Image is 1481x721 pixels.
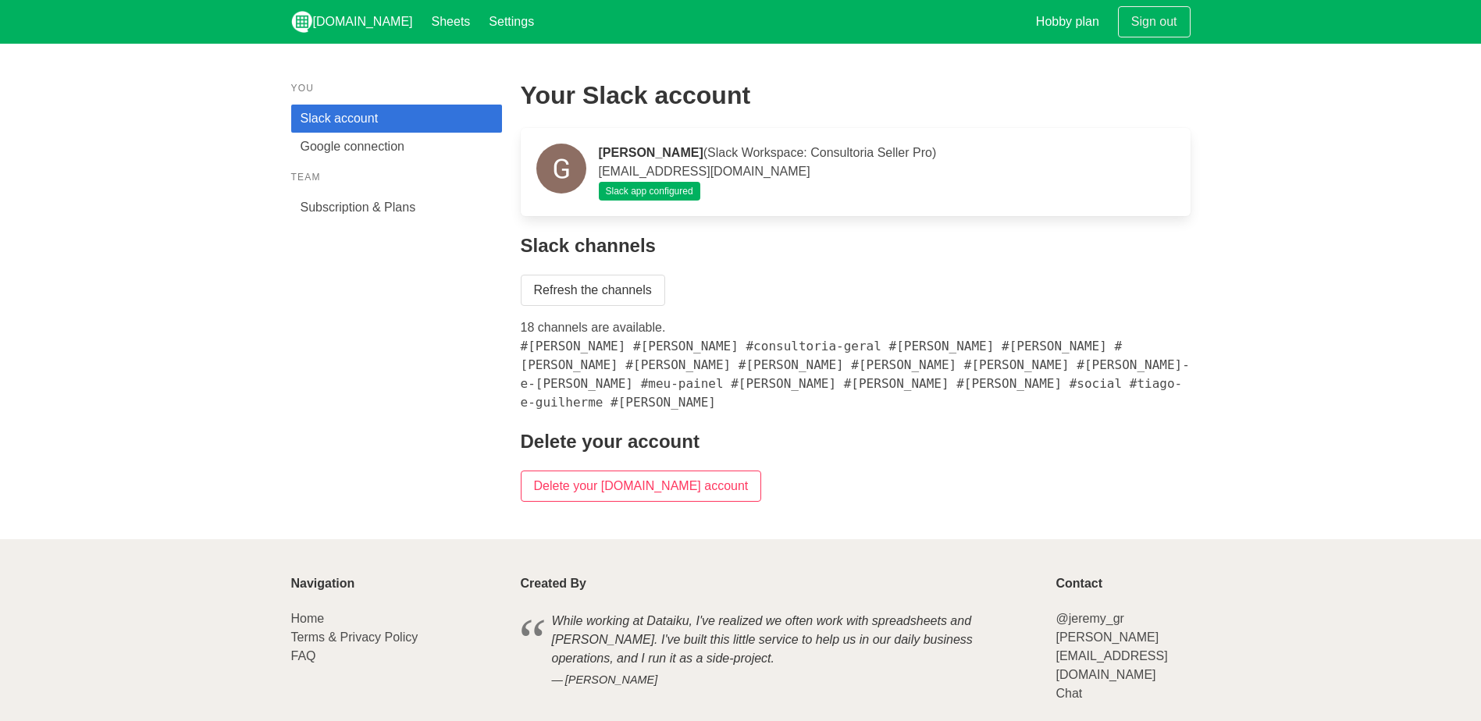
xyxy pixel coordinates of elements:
[291,577,502,591] p: Navigation
[1118,6,1191,37] a: Sign out
[521,577,1038,591] p: Created By
[291,194,502,222] a: Subscription & Plans
[291,630,418,644] a: Terms & Privacy Policy
[291,105,502,133] a: Slack account
[521,431,1191,452] h4: Delete your account
[521,235,1191,256] h4: Slack channels
[291,81,502,95] p: You
[536,144,586,194] img: 8911502224678_a5ea708894409f519538_512.png
[291,612,325,625] a: Home
[291,649,316,662] a: FAQ
[599,146,703,159] strong: [PERSON_NAME]
[552,672,1006,689] cite: [PERSON_NAME]
[291,170,502,184] p: Team
[599,182,700,201] span: Slack app configured
[1056,612,1123,625] a: @jeremy_gr
[521,81,1191,109] h2: Your Slack account
[521,339,1190,410] span: #[PERSON_NAME] #[PERSON_NAME] #consultoria-geral #[PERSON_NAME] #[PERSON_NAME] #[PERSON_NAME] #[P...
[291,133,502,161] a: Google connection
[1056,687,1082,700] a: Chat
[521,609,1038,691] blockquote: While working at Dataiku, I've realized we often work with spreadsheets and [PERSON_NAME]. I've b...
[521,471,762,502] input: Delete your [DOMAIN_NAME] account
[1056,630,1167,681] a: [PERSON_NAME][EMAIL_ADDRESS][DOMAIN_NAME]
[1056,577,1190,591] p: Contact
[521,275,665,306] a: Refresh the channels
[599,144,1175,181] p: (Slack Workspace: Consultoria Seller Pro) [EMAIL_ADDRESS][DOMAIN_NAME]
[291,11,313,33] img: logo_v2_white.png
[521,318,1191,412] p: 18 channels are available.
